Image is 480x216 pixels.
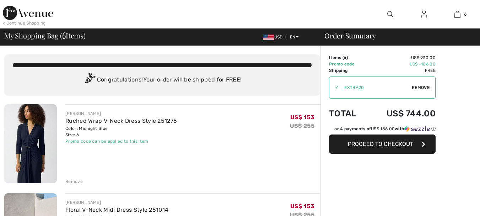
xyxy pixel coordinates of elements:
div: Color: Midnight Blue Size: 6 [65,125,177,138]
span: US$ 186.00 [371,126,395,131]
td: US$ -186.00 [367,61,436,67]
div: [PERSON_NAME] [65,110,177,117]
img: My Info [421,10,427,19]
div: Order Summary [316,32,476,39]
td: Items ( ) [329,54,367,61]
div: Promo code can be applied to this item [65,138,177,144]
img: My Bag [454,10,460,19]
span: Remove [412,84,430,91]
img: Ruched Wrap V-Neck Dress Style 251275 [4,104,57,183]
td: US$ 744.00 [367,101,436,126]
span: 6 [344,55,346,60]
img: search the website [387,10,393,19]
a: Floral V-Neck Midi Dress Style 251014 [65,206,168,213]
td: Promo code [329,61,367,67]
img: Congratulation2.svg [83,73,97,87]
s: US$ 255 [290,122,314,129]
td: Total [329,101,367,126]
span: USD [263,35,286,39]
img: US Dollar [263,35,274,40]
div: < Continue Shopping [3,20,46,26]
div: Remove [65,178,83,185]
img: 1ère Avenue [3,6,53,20]
a: 6 [441,10,474,19]
span: 6 [62,30,66,39]
div: [PERSON_NAME] [65,199,168,206]
div: or 4 payments ofUS$ 186.00withSezzle Click to learn more about Sezzle [329,126,436,135]
span: My Shopping Bag ( Items) [4,32,86,39]
button: Proceed to Checkout [329,135,436,154]
div: ✔ [329,84,339,91]
td: Shipping [329,67,367,74]
a: Sign In [415,10,433,19]
span: EN [290,35,299,39]
div: Congratulations! Your order will be shipped for FREE! [13,73,312,87]
span: 6 [464,11,466,17]
input: Promo code [339,77,412,98]
a: Ruched Wrap V-Neck Dress Style 251275 [65,117,177,124]
td: US$ 930.00 [367,54,436,61]
img: Sezzle [404,126,430,132]
span: Proceed to Checkout [348,141,413,147]
span: US$ 153 [290,114,314,121]
span: US$ 153 [290,203,314,210]
div: or 4 payments of with [334,126,436,132]
td: Free [367,67,436,74]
